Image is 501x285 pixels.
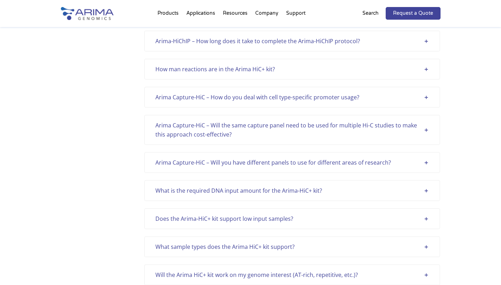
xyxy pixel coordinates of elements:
div: Does the Arima-HiC+ kit support low input samples? [155,214,429,223]
img: Arima-Genomics-logo [61,7,114,20]
a: Request a Quote [386,7,441,20]
div: What is the required DNA input amount for the Arima-HiC+ kit? [155,186,429,195]
div: Arima Capture-HiC – How do you deal with cell type-specific promoter usage? [155,93,429,102]
div: Will the Arima HiC+ kit work on my genome interest (AT-rich, repetitive, etc.)? [155,270,429,279]
div: Arima-HiChIP – How long does it take to complete the Arima-HiChIP protocol? [155,37,429,46]
p: Search [362,9,379,18]
div: Arima Capture-HiC – Will you have different panels to use for different areas of research? [155,158,429,167]
div: How man reactions are in the Arima HiC+ kit? [155,65,429,74]
div: Arima Capture-HiC – Will the same capture panel need to be used for multiple Hi-C studies to make... [155,121,429,139]
div: What sample types does the Arima HiC+ kit support? [155,242,429,251]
